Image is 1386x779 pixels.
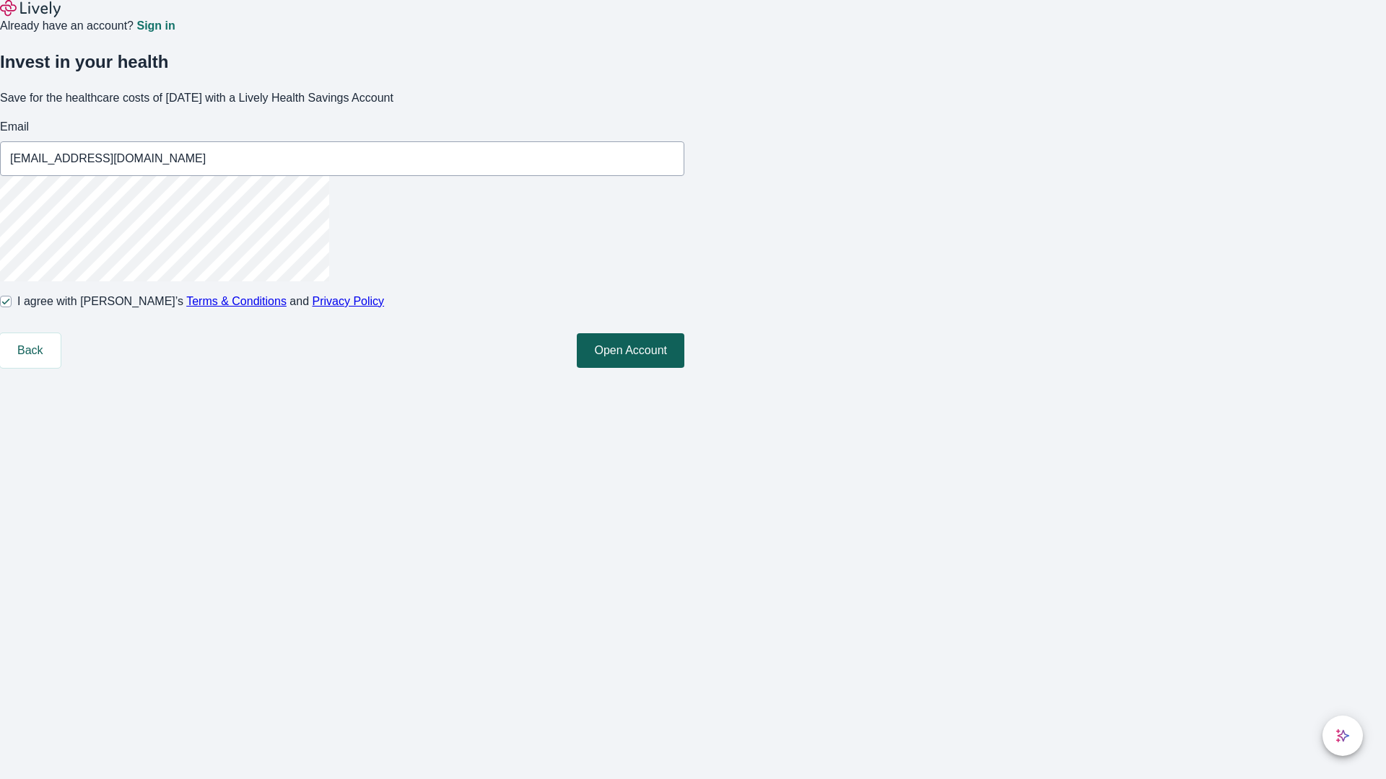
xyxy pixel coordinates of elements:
svg: Lively AI Assistant [1335,729,1350,743]
button: chat [1322,716,1363,756]
span: I agree with [PERSON_NAME]’s and [17,293,384,310]
button: Open Account [577,333,684,368]
a: Terms & Conditions [186,295,287,307]
a: Sign in [136,20,175,32]
a: Privacy Policy [313,295,385,307]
